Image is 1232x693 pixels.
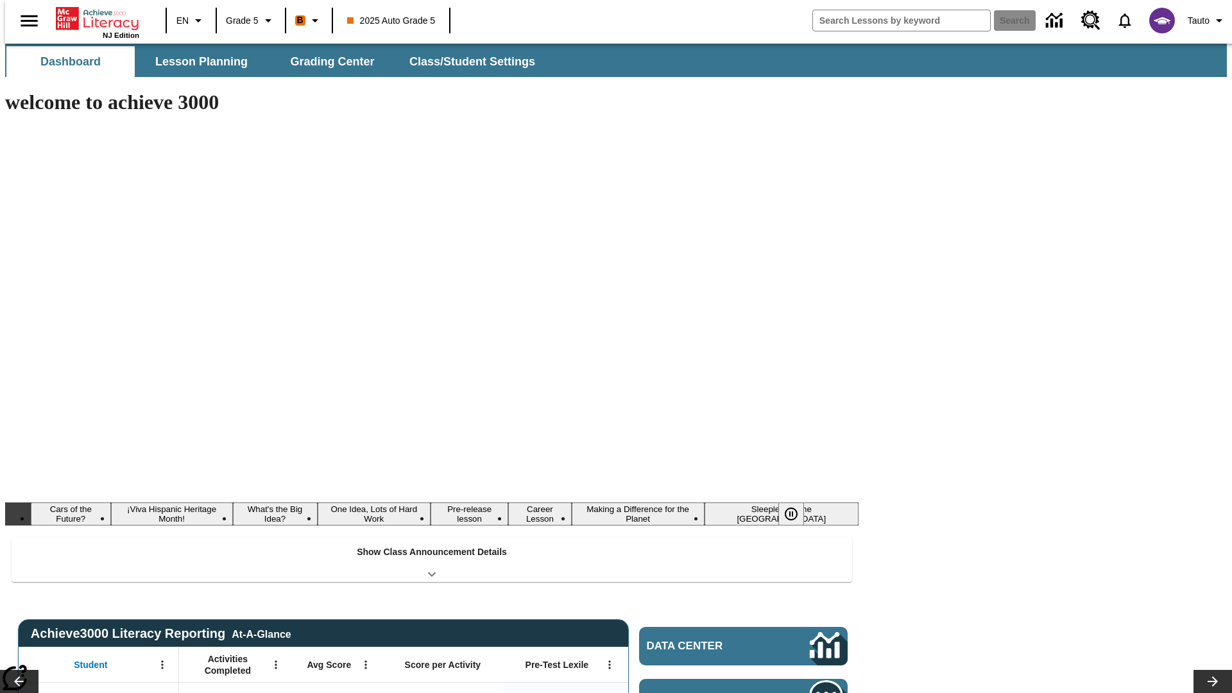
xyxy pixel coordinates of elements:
button: Open Menu [356,655,375,674]
button: Open Menu [153,655,172,674]
button: Open Menu [266,655,286,674]
input: search field [813,10,990,31]
span: Activities Completed [185,653,270,676]
span: Data Center [647,640,767,653]
div: SubNavbar [5,46,547,77]
div: Show Class Announcement Details [12,538,852,582]
button: Language: EN, Select a language [171,9,212,32]
button: Open Menu [600,655,619,674]
span: Pre-Test Lexile [526,659,589,671]
button: Slide 7 Making a Difference for the Planet [572,502,705,526]
span: NJ Edition [103,31,139,39]
span: EN [176,14,189,28]
span: Avg Score [307,659,351,671]
button: Open side menu [10,2,48,40]
button: Slide 1 Cars of the Future? [31,502,111,526]
button: Slide 4 One Idea, Lots of Hard Work [318,502,431,526]
button: Slide 6 Career Lesson [508,502,571,526]
span: Tauto [1188,14,1210,28]
button: Slide 5 Pre-release lesson [431,502,508,526]
p: Show Class Announcement Details [357,545,507,559]
button: Dashboard [6,46,135,77]
button: Lesson carousel, Next [1193,670,1232,693]
a: Data Center [639,627,848,665]
a: Data Center [1038,3,1074,38]
a: Notifications [1108,4,1142,37]
span: Score per Activity [405,659,481,671]
button: Class/Student Settings [399,46,545,77]
span: Student [74,659,107,671]
span: 2025 Auto Grade 5 [347,14,436,28]
span: Grade 5 [226,14,259,28]
button: Boost Class color is orange. Change class color [290,9,328,32]
button: Profile/Settings [1183,9,1232,32]
button: Slide 2 ¡Viva Hispanic Heritage Month! [111,502,233,526]
img: avatar image [1149,8,1175,33]
button: Slide 8 Sleepless in the Animal Kingdom [705,502,859,526]
button: Slide 3 What's the Big Idea? [233,502,318,526]
a: Home [56,6,139,31]
a: Resource Center, Will open in new tab [1074,3,1108,38]
button: Select a new avatar [1142,4,1183,37]
div: Home [56,4,139,39]
button: Grading Center [268,46,397,77]
span: Achieve3000 Literacy Reporting [31,626,291,641]
button: Grade: Grade 5, Select a grade [221,9,281,32]
div: Pause [778,502,817,526]
div: SubNavbar [5,44,1227,77]
div: At-A-Glance [232,626,291,640]
h1: welcome to achieve 3000 [5,90,859,114]
span: B [297,12,304,28]
button: Pause [778,502,804,526]
button: Lesson Planning [137,46,266,77]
